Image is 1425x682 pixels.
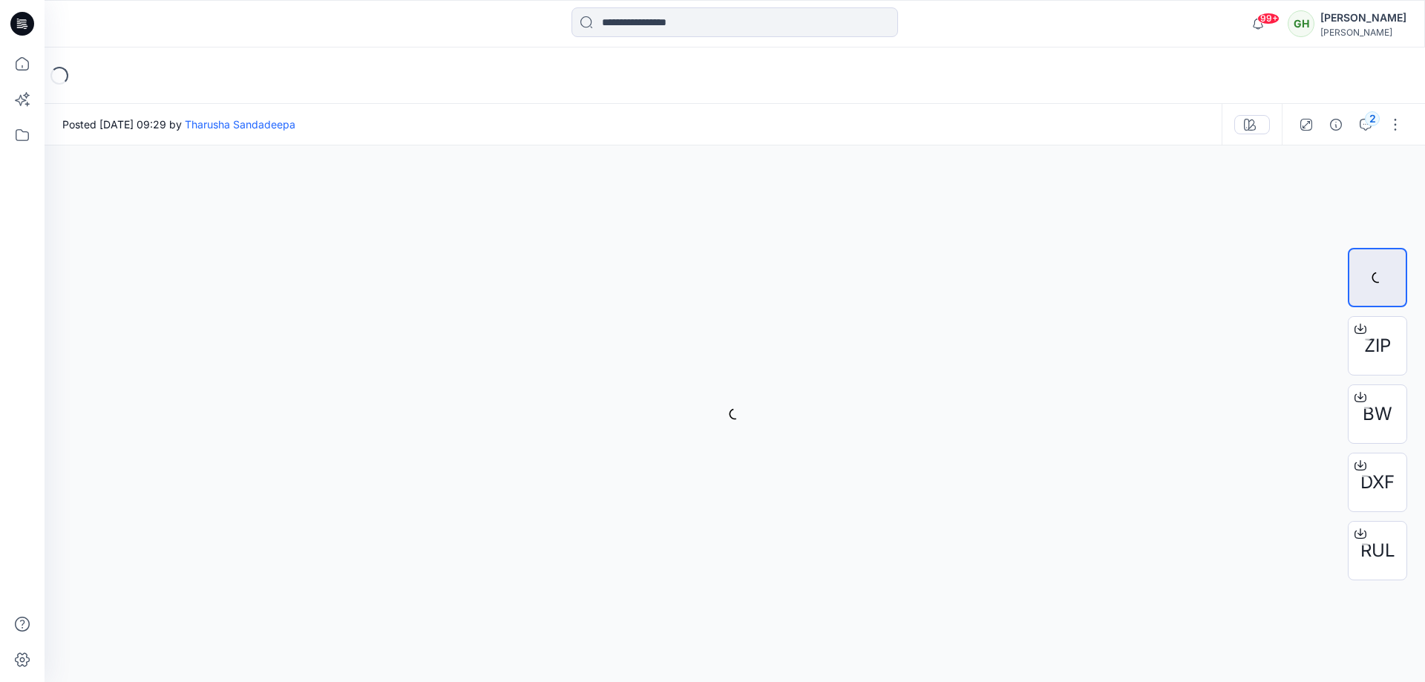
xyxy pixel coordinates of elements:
span: DXF [1360,469,1395,496]
div: [PERSON_NAME] [1320,9,1406,27]
span: RUL [1360,537,1395,564]
a: Tharusha Sandadeepa [185,118,295,131]
div: 2 [1365,111,1380,126]
span: 99+ [1257,13,1280,24]
span: BW [1363,401,1392,427]
button: 2 [1354,113,1377,137]
span: ZIP [1364,332,1391,359]
span: Posted [DATE] 09:29 by [62,117,295,132]
button: Details [1324,113,1348,137]
div: [PERSON_NAME] [1320,27,1406,38]
div: GH [1288,10,1314,37]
